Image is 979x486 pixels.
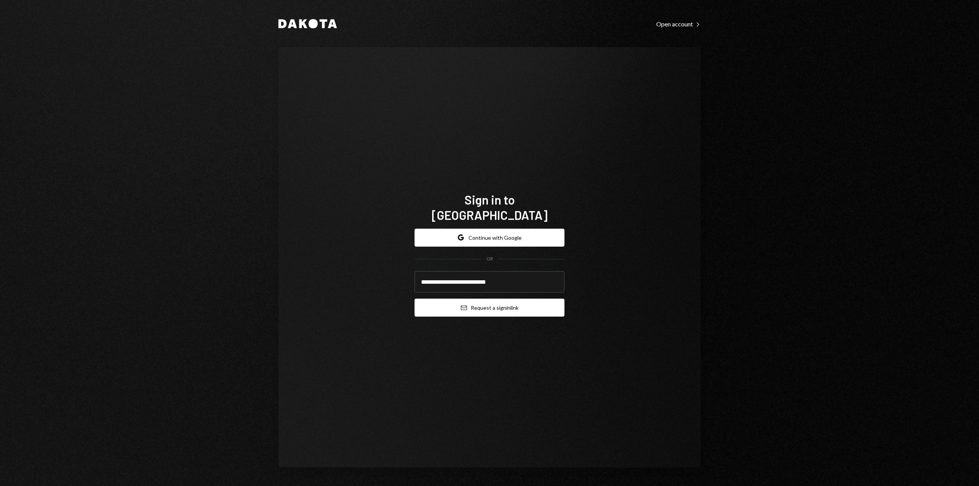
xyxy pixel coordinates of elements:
div: OR [486,256,493,262]
div: Open account [656,20,701,28]
h1: Sign in to [GEOGRAPHIC_DATA] [415,192,564,223]
button: Continue with Google [415,229,564,247]
keeper-lock: Open Keeper Popup [549,277,558,286]
a: Open account [656,20,701,28]
button: Request a signinlink [415,299,564,317]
